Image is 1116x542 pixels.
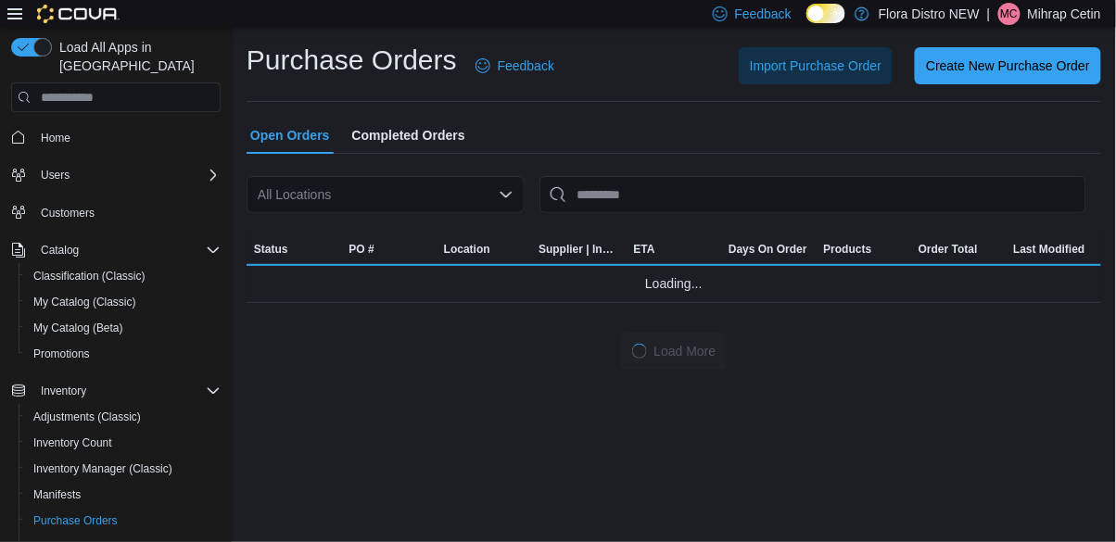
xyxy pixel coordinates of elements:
button: Last Modified [1007,234,1102,264]
span: My Catalog (Beta) [26,317,221,339]
button: Users [4,162,228,188]
span: Days On Order [729,242,807,257]
a: My Catalog (Beta) [26,317,131,339]
div: Mihrap Cetin [998,3,1021,25]
span: Home [41,131,70,145]
span: Users [33,164,221,186]
div: Location [444,242,490,257]
span: Create New Purchase Order [926,57,1090,75]
button: Classification (Classic) [19,263,228,289]
span: Manifests [33,487,81,502]
span: Purchase Orders [26,510,221,532]
a: Manifests [26,484,88,506]
span: My Catalog (Classic) [26,291,221,313]
span: Classification (Classic) [33,269,146,284]
button: My Catalog (Beta) [19,315,228,341]
button: PO # [341,234,436,264]
a: Classification (Classic) [26,265,153,287]
span: Home [33,125,221,148]
button: Users [33,164,77,186]
button: Products [817,234,911,264]
span: Classification (Classic) [26,265,221,287]
span: Supplier | Invoice Number [539,242,618,257]
button: Purchase Orders [19,508,228,534]
span: Inventory [33,380,221,402]
button: Inventory Manager (Classic) [19,456,228,482]
span: My Catalog (Beta) [33,321,123,335]
span: Inventory Count [33,435,112,450]
span: Manifests [26,484,221,506]
span: Feedback [498,57,554,75]
span: Completed Orders [352,117,465,154]
span: Purchase Orders [33,513,118,528]
span: Adjustments (Classic) [33,410,141,424]
span: Status [254,242,288,257]
a: Feedback [468,47,562,84]
span: Last Modified [1014,242,1085,257]
button: Inventory Count [19,430,228,456]
a: Home [33,127,78,149]
button: Create New Purchase Order [915,47,1101,84]
span: MC [1000,3,1018,25]
span: Catalog [33,239,221,261]
input: This is a search bar. After typing your query, hit enter to filter the results lower in the page. [539,176,1086,213]
span: ETA [634,242,655,257]
a: Inventory Count [26,432,120,454]
a: Adjustments (Classic) [26,406,148,428]
span: Products [824,242,872,257]
h1: Purchase Orders [247,42,457,79]
span: Catalog [41,243,79,258]
button: Manifests [19,482,228,508]
a: Purchase Orders [26,510,125,532]
span: Inventory Count [26,432,221,454]
button: Order Total [911,234,1006,264]
span: Users [41,168,70,183]
button: Status [247,234,341,264]
span: Inventory Manager (Classic) [33,461,172,476]
span: Adjustments (Classic) [26,406,221,428]
span: Inventory [41,384,86,398]
span: Promotions [26,343,221,365]
input: Dark Mode [806,4,845,23]
span: Promotions [33,347,90,361]
p: Flora Distro NEW [879,3,980,25]
span: Load All Apps in [GEOGRAPHIC_DATA] [52,38,221,75]
a: Promotions [26,343,97,365]
button: Catalog [4,237,228,263]
button: Location [437,234,531,264]
span: Loading... [645,272,703,295]
button: Supplier | Invoice Number [531,234,626,264]
button: Home [4,123,228,150]
button: ETA [627,234,721,264]
span: Feedback [735,5,792,23]
span: Import Purchase Order [750,57,881,75]
span: Inventory Manager (Classic) [26,458,221,480]
button: Adjustments (Classic) [19,404,228,430]
span: PO # [349,242,374,257]
button: Inventory [33,380,94,402]
button: Customers [4,199,228,226]
span: Customers [41,206,95,221]
a: My Catalog (Classic) [26,291,144,313]
button: Catalog [33,239,86,261]
a: Customers [33,202,102,224]
span: Open Orders [250,117,330,154]
button: Days On Order [721,234,816,264]
p: | [987,3,991,25]
button: Open list of options [499,187,514,202]
span: Customers [33,201,221,224]
button: LoadingLoad More [621,333,728,370]
p: Mihrap Cetin [1028,3,1101,25]
button: Import Purchase Order [739,47,893,84]
img: Cova [37,5,120,23]
button: Inventory [4,378,228,404]
a: Inventory Manager (Classic) [26,458,180,480]
button: My Catalog (Classic) [19,289,228,315]
span: Order Total [919,242,978,257]
span: Load More [654,342,717,360]
button: Promotions [19,341,228,367]
span: My Catalog (Classic) [33,295,136,309]
span: Loading [629,341,650,361]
